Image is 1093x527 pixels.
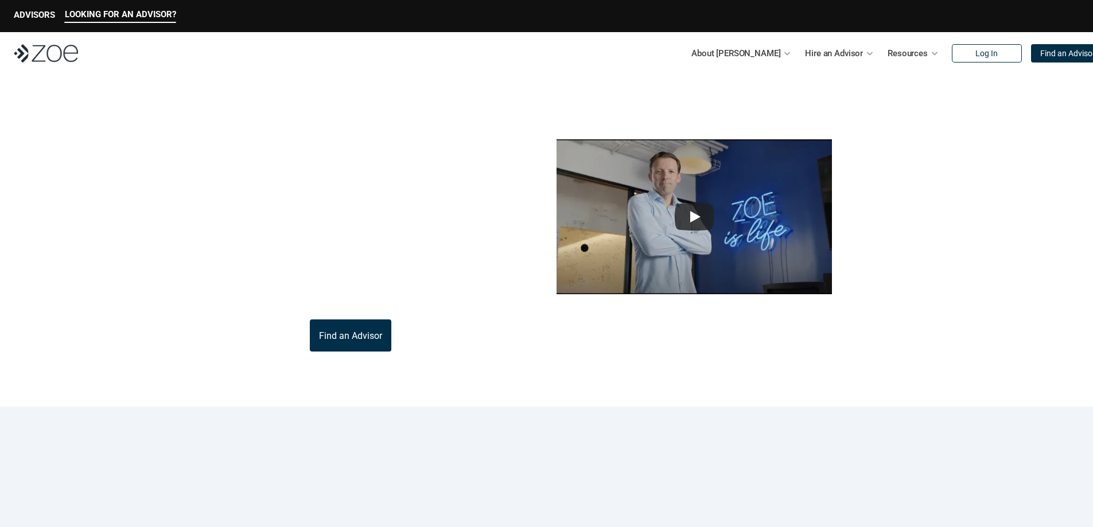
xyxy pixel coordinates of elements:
p: About [PERSON_NAME] [691,45,780,62]
p: This video is not investment advice and should not be relied on for such advice or as a substitut... [499,301,891,315]
p: Resources [888,45,928,62]
p: Log In [975,49,998,58]
img: sddefault.webp [557,139,832,294]
p: LOOKING FOR AN ADVISOR? [65,9,176,19]
p: Hire an Advisor [805,45,863,62]
p: ADVISORS [14,10,55,20]
p: [PERSON_NAME] is the modern wealth platform that allows you to find, hire, and work with vetted i... [203,182,499,237]
p: Through [PERSON_NAME]’s platform, you can connect with trusted financial advisors across [GEOGRAP... [203,251,499,306]
p: What is [PERSON_NAME]? [203,102,475,168]
button: Play [675,203,714,231]
p: Find an Advisor [319,330,382,341]
a: Find an Advisor [310,319,391,352]
a: Log In [952,44,1022,63]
